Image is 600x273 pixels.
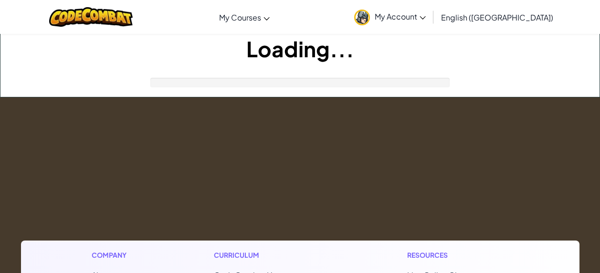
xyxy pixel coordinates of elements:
a: My Courses [214,4,274,30]
span: My Courses [219,12,261,22]
a: My Account [349,2,431,32]
span: English ([GEOGRAPHIC_DATA]) [441,12,553,22]
h1: Loading... [0,34,600,63]
span: My Account [375,11,426,21]
img: CodeCombat logo [49,7,133,27]
img: avatar [354,10,370,25]
a: English ([GEOGRAPHIC_DATA]) [436,4,558,30]
h1: Curriculum [214,250,329,260]
h1: Resources [407,250,509,260]
h1: Company [92,250,136,260]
